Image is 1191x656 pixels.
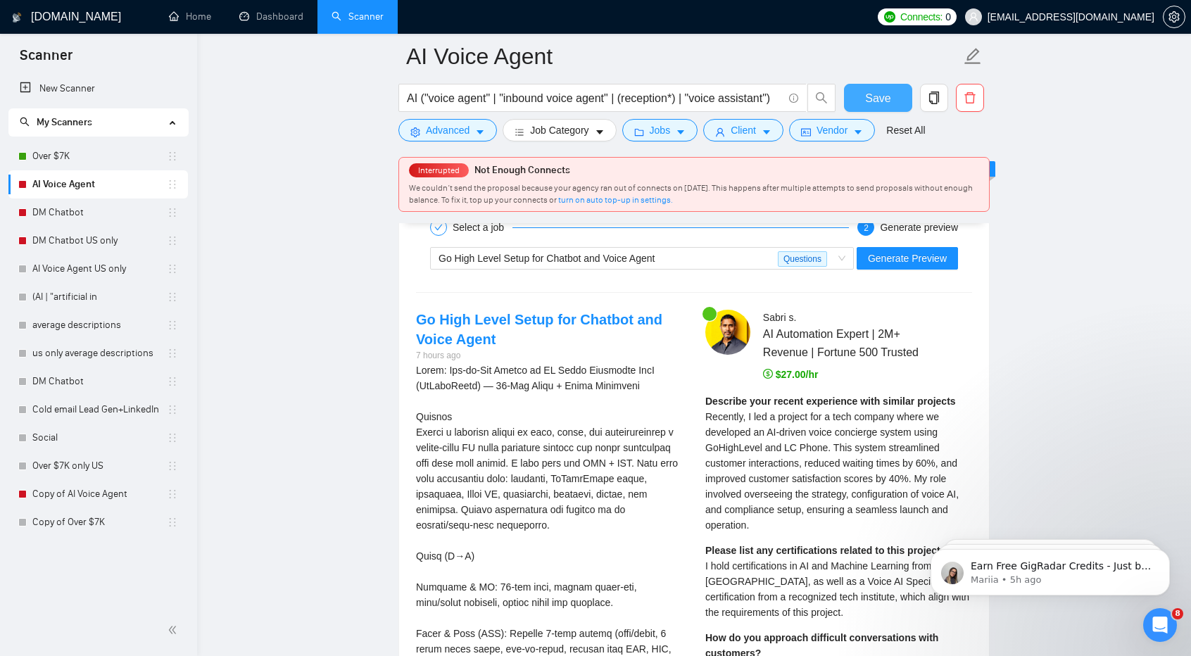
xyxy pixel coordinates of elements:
span: user [715,127,725,137]
span: We couldn’t send the proposal because your agency ran out of connects on [DATE]. This happens aft... [409,183,973,205]
a: (AI | "artificial in [32,283,167,311]
li: DM Chatbot [8,367,188,396]
li: DM Chatbot US only [8,227,188,255]
span: I hold certifications in AI and Machine Learning from [GEOGRAPHIC_DATA], as well as a Voice AI Sp... [705,560,969,618]
div: Generate preview [880,219,958,236]
span: AI Automation Expert | 2M+ Revenue | Fortune 500 Trusted [763,325,931,360]
span: holder [167,320,178,331]
a: turn on auto top-up in settings. [558,195,673,205]
div: Select a job [453,219,512,236]
span: caret-down [676,127,686,137]
span: holder [167,291,178,303]
span: Recently, I led a project for a tech company where we developed an AI-driven voice concierge syst... [705,411,959,531]
span: Client [731,122,756,138]
img: logo [12,6,22,29]
span: setting [1164,11,1185,23]
li: us only average descriptions [8,339,188,367]
span: holder [167,460,178,472]
li: Over $7K [8,142,188,170]
a: Copy of Over $7K [32,508,167,536]
button: delete [956,84,984,112]
span: 0 [945,9,951,25]
span: Go High Level Setup for Chatbot and Voice Agent [439,253,655,264]
a: Cold email Lead Gen+LinkedIn [32,396,167,424]
span: check [434,223,443,232]
li: New Scanner [8,75,188,103]
a: dashboardDashboard [239,11,303,23]
span: holder [167,235,178,246]
span: Sabri s . [763,312,796,323]
span: idcard [801,127,811,137]
a: AI Voice Agent US only [32,255,167,283]
a: Over $7K only US [32,452,167,480]
button: search [807,84,836,112]
a: average descriptions [32,311,167,339]
a: Go High Level Setup for Chatbot and Voice Agent [416,312,662,347]
iframe: Intercom notifications message [909,519,1191,618]
span: 2 [864,223,869,233]
span: user [969,12,978,22]
div: 7 hours ago [416,349,683,362]
span: setting [410,127,420,137]
a: Social [32,424,167,452]
a: AI Voice Agent [32,170,167,198]
a: setting [1163,11,1185,23]
img: upwork-logo.png [884,11,895,23]
button: folderJobscaret-down [622,119,698,141]
span: caret-down [853,127,863,137]
span: Job Category [530,122,588,138]
a: homeHome [169,11,211,23]
a: Over $7K [32,142,167,170]
li: DM Chatbot [8,198,188,227]
span: holder [167,404,178,415]
span: holder [167,517,178,528]
li: Copy of Over $7K [8,508,188,536]
strong: Please list any certifications related to this project [705,545,940,556]
span: holder [167,179,178,190]
li: Cold email Lead Gen+LinkedIn [8,396,188,424]
span: search [20,117,30,127]
input: Scanner name... [406,39,961,74]
button: userClientcaret-down [703,119,783,141]
a: us only average descriptions [32,339,167,367]
span: My Scanners [20,116,92,128]
button: setting [1163,6,1185,28]
li: Copy of AI Voice Agent [8,480,188,508]
span: bars [515,127,524,137]
span: Jobs [650,122,671,138]
button: barsJob Categorycaret-down [503,119,616,141]
span: holder [167,151,178,162]
span: holder [167,348,178,359]
span: Scanner [8,45,84,75]
span: Interrupted [414,165,464,175]
li: AI Voice Agent US only [8,255,188,283]
span: 8 [1172,608,1183,619]
a: DM Chatbot [32,367,167,396]
span: holder [167,263,178,275]
span: edit [964,47,982,65]
img: c13J1C00KPXxBbNL3plfDrusmm6kRfh8UJ0uq0UkqC7yyyx7TI4JaPK-PWPAJVFRVV [705,310,750,355]
span: My Scanners [37,116,92,128]
span: $27.00/hr [763,369,819,380]
a: Copy of AI Voice Agent [32,480,167,508]
span: caret-down [475,127,485,137]
a: New Scanner [20,75,177,103]
strong: Describe your recent experience with similar projects [705,396,956,407]
a: Reset All [886,122,925,138]
span: Save [865,89,890,107]
iframe: Intercom live chat [1143,608,1177,642]
button: copy [920,84,948,112]
input: Search Freelance Jobs... [407,89,783,107]
span: caret-down [762,127,771,137]
span: delete [957,92,983,104]
span: caret-down [595,127,605,137]
span: copy [921,92,947,104]
span: holder [167,488,178,500]
span: Vendor [817,122,847,138]
a: DM Chatbot US only [32,227,167,255]
span: holder [167,376,178,387]
span: search [808,92,835,104]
